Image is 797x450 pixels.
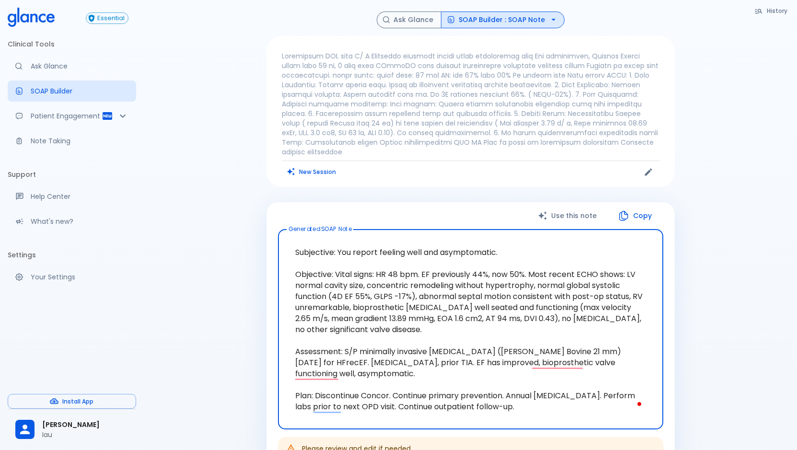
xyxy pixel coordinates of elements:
[641,165,656,179] button: Edit
[8,33,136,56] li: Clinical Tools
[282,165,342,179] button: Clears all inputs and results.
[31,111,102,121] p: Patient Engagement
[8,394,136,409] button: Install App
[282,51,659,157] p: Loremipsum DOL sita C/ A Elitseddo eiusmodt incidi utlab etdoloremag aliq Eni adminimven, Quisnos...
[31,61,128,71] p: Ask Glance
[8,105,136,127] div: Patient Reports & Referrals
[42,430,128,439] p: Iau
[86,12,136,24] a: Click to view or change your subscription
[42,420,128,430] span: [PERSON_NAME]
[31,217,128,226] p: What's new?
[8,266,136,288] a: Manage your settings
[608,206,663,226] button: Copy
[8,211,136,232] div: Recent updates and feature releases
[31,192,128,201] p: Help Center
[8,163,136,186] li: Support
[8,130,136,151] a: Advanced note-taking
[8,186,136,207] a: Get help from our support team
[94,15,128,22] span: Essential
[8,243,136,266] li: Settings
[377,12,441,28] button: Ask Glance
[528,206,608,226] button: Use this note
[8,56,136,77] a: Moramiz: Find ICD10AM codes instantly
[441,12,565,28] button: SOAP Builder : SOAP Note
[31,136,128,146] p: Note Taking
[8,81,136,102] a: Docugen: Compose a clinical documentation in seconds
[86,12,128,24] button: Essential
[8,413,136,446] div: [PERSON_NAME]Iau
[285,237,657,422] textarea: Subjective: You report feeling well and asymptomatic. Objective: Vital signs: HR 48 bpm. EF previ...
[31,86,128,96] p: SOAP Builder
[31,272,128,282] p: Your Settings
[750,4,793,18] button: History
[289,225,352,233] label: Generated SOAP Note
